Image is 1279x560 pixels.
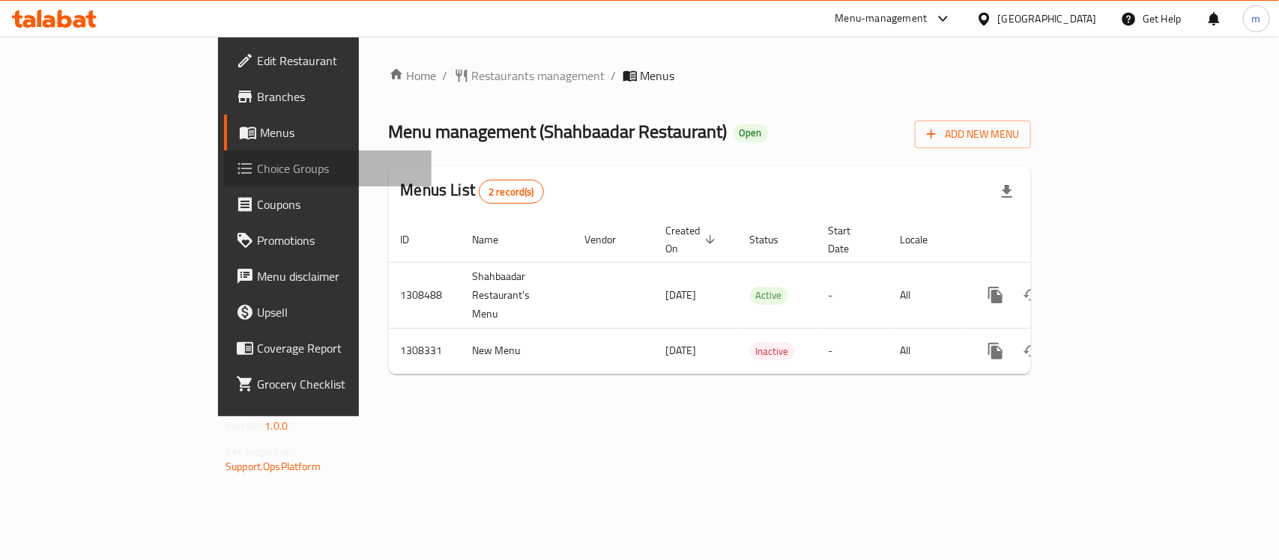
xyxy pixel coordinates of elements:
a: Restaurants management [454,67,605,85]
span: Name [473,231,518,249]
span: m [1252,10,1261,27]
a: Grocery Checklist [224,366,432,402]
a: Upsell [224,294,432,330]
button: more [978,333,1014,369]
li: / [443,67,448,85]
span: Add New Menu [927,125,1019,144]
span: Grocery Checklist [257,375,420,393]
button: more [978,277,1014,313]
span: ID [401,231,429,249]
span: Branches [257,88,420,106]
span: Coverage Report [257,339,420,357]
div: Menu-management [835,10,928,28]
span: Menu management ( Shahbaadar Restaurant ) [389,115,728,148]
td: Shahbaadar Restaurant's Menu [461,262,573,328]
a: Menus [224,115,432,150]
a: Menu disclaimer [224,258,432,294]
a: Choice Groups [224,150,432,186]
a: Edit Restaurant [224,43,432,79]
a: Promotions [224,222,432,258]
li: / [611,67,617,85]
div: [GEOGRAPHIC_DATA] [998,10,1097,27]
span: [DATE] [666,285,697,305]
td: - [817,328,889,374]
span: 2 record(s) [480,185,543,199]
span: Vendor [585,231,636,249]
span: Status [750,231,799,249]
button: Change Status [1014,277,1050,313]
span: Locale [901,231,948,249]
a: Branches [224,79,432,115]
td: All [889,262,966,328]
div: Open [734,124,768,142]
a: Coupons [224,186,432,222]
span: Menus [641,67,675,85]
span: Open [734,127,768,139]
td: - [817,262,889,328]
div: Export file [989,174,1025,210]
span: 1.0.0 [264,416,288,436]
span: Upsell [257,303,420,321]
span: Edit Restaurant [257,52,420,70]
span: Active [750,287,788,304]
span: Promotions [257,231,420,249]
button: Add New Menu [915,121,1031,148]
button: Change Status [1014,333,1050,369]
span: Start Date [829,222,871,258]
div: Total records count [479,180,544,204]
td: All [889,328,966,374]
span: Inactive [750,343,795,360]
nav: breadcrumb [389,67,1031,85]
div: Inactive [750,342,795,360]
span: Get support on: [226,442,294,461]
span: Coupons [257,195,420,213]
span: Menus [260,124,420,141]
span: Created On [666,222,720,258]
span: Menu disclaimer [257,267,420,285]
div: Active [750,287,788,305]
span: Choice Groups [257,159,420,177]
td: New Menu [461,328,573,374]
span: [DATE] [666,341,697,360]
th: Actions [966,217,1134,263]
span: Version: [226,416,262,436]
a: Support.OpsPlatform [226,457,321,476]
h2: Menus List [401,179,544,204]
span: Restaurants management [472,67,605,85]
table: enhanced table [389,217,1134,374]
a: Coverage Report [224,330,432,366]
